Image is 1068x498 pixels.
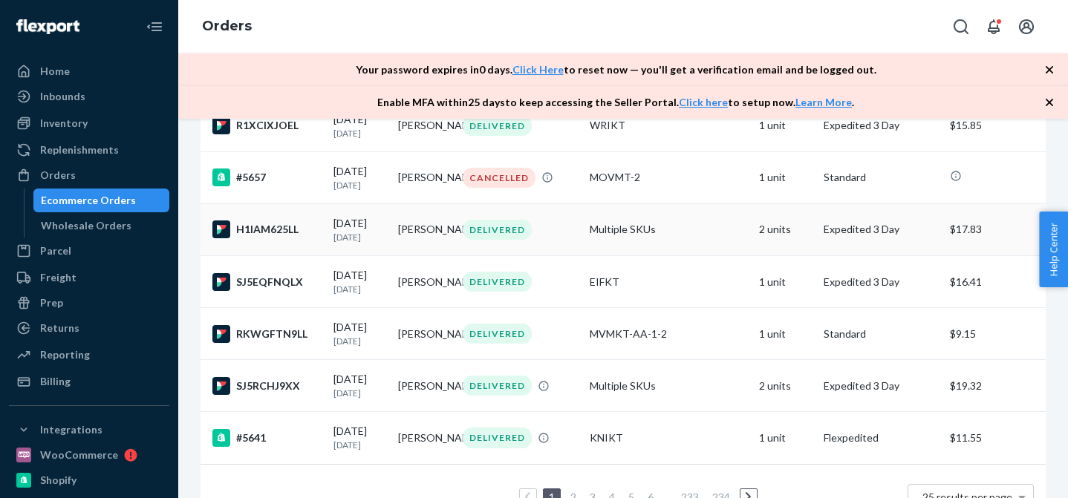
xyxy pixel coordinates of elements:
[212,220,322,238] div: H1IAM625LL
[824,430,939,445] p: Flexpedited
[944,308,1046,360] td: $9.15
[40,142,119,157] div: Replenishments
[944,360,1046,412] td: $19.32
[590,170,747,185] div: MOVMT-2
[392,99,457,151] td: [PERSON_NAME]
[1039,212,1068,287] button: Help Center
[377,95,854,110] p: Enable MFA within 25 days to keep accessing the Seller Portal. to setup now. .
[679,96,728,108] a: Click here
[463,324,532,344] div: DELIVERED
[753,412,818,464] td: 1 unit
[40,422,102,437] div: Integrations
[753,360,818,412] td: 2 units
[590,327,747,341] div: MVMKT-AA-1-2
[40,321,79,335] div: Returns
[590,430,747,445] div: KNIKT
[590,275,747,289] div: EIFKT
[392,412,457,464] td: [PERSON_NAME]
[40,347,90,362] div: Reporting
[392,256,457,308] td: [PERSON_NAME]
[944,412,1046,464] td: $11.55
[944,99,1046,151] td: $15.85
[333,164,386,191] div: [DATE]
[40,295,63,310] div: Prep
[584,360,753,412] td: Multiple SKUs
[590,118,747,133] div: WRIKT
[212,168,322,186] div: #5657
[333,179,386,191] p: [DATE]
[9,111,169,135] a: Inventory
[333,387,386,399] p: [DATE]
[392,360,457,412] td: [PERSON_NAME]
[392,308,457,360] td: [PERSON_NAME]
[333,112,386,140] div: [DATE]
[41,218,131,233] div: Wholesale Orders
[463,116,532,136] div: DELIVERED
[463,376,532,396] div: DELIVERED
[9,163,169,187] a: Orders
[212,429,322,447] div: #5641
[41,193,136,208] div: Ecommerce Orders
[753,151,818,203] td: 1 unit
[824,379,939,393] p: Expedited 3 Day
[40,374,71,389] div: Billing
[753,99,818,151] td: 1 unit
[33,214,170,237] a: Wholesale Orders
[40,168,76,183] div: Orders
[824,118,939,133] p: Expedited 3 Day
[9,239,169,263] a: Parcel
[333,268,386,295] div: [DATE]
[333,439,386,451] p: [DATE]
[33,189,170,212] a: Ecommerce Orders
[753,203,818,255] td: 2 units
[212,117,322,134] div: R1XCIXJOEL
[9,291,169,315] a: Prep
[824,170,939,185] p: Standard
[824,275,939,289] p: Expedited 3 Day
[824,327,939,341] p: Standard
[944,203,1046,255] td: $17.83
[333,372,386,399] div: [DATE]
[333,127,386,140] p: [DATE]
[1012,12,1041,42] button: Open account menu
[9,468,169,492] a: Shopify
[753,308,818,360] td: 1 unit
[9,370,169,393] a: Billing
[333,335,386,347] p: [DATE]
[795,96,852,108] a: Learn More
[9,443,169,467] a: WooCommerce
[9,418,169,442] button: Integrations
[512,63,564,76] a: Click Here
[463,220,532,240] div: DELIVERED
[463,427,532,448] div: DELIVERED
[9,59,169,83] a: Home
[40,116,88,131] div: Inventory
[40,243,71,258] div: Parcel
[463,168,535,188] div: CANCELLED
[9,266,169,289] a: Freight
[946,12,976,42] button: Open Search Box
[40,89,85,104] div: Inbounds
[944,256,1046,308] td: $16.41
[212,325,322,343] div: RKWGFTN9LL
[9,85,169,108] a: Inbounds
[9,316,169,340] a: Returns
[356,62,876,77] p: Your password expires in 0 days . to reset now — you'll get a verification email and be logged out.
[333,283,386,295] p: [DATE]
[392,203,457,255] td: [PERSON_NAME]
[40,270,76,285] div: Freight
[333,216,386,243] div: [DATE]
[140,12,169,42] button: Close Navigation
[333,424,386,451] div: [DATE]
[584,203,753,255] td: Multiple SKUs
[190,5,264,48] ol: breadcrumbs
[9,138,169,162] a: Replenishments
[333,231,386,243] p: [DATE]
[40,473,76,488] div: Shopify
[979,12,1009,42] button: Open notifications
[463,272,532,292] div: DELIVERED
[753,256,818,308] td: 1 unit
[392,151,457,203] td: [PERSON_NAME]
[212,273,322,291] div: SJ5EQFNQLX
